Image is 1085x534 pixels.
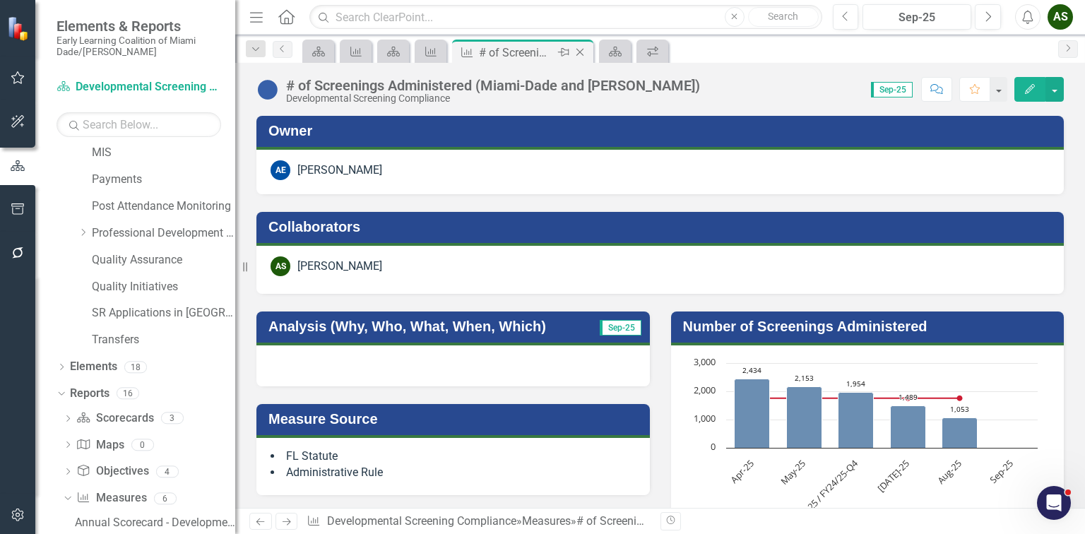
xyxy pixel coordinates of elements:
[871,82,913,97] span: Sep-25
[297,162,382,179] div: [PERSON_NAME]
[297,259,382,275] div: [PERSON_NAME]
[271,256,290,276] div: AS
[694,384,716,396] text: 2,000
[728,457,756,485] text: Apr-25
[286,93,700,104] div: Developmental Screening Compliance
[838,393,873,449] path: Jun-25 / FY24/25-Q4, 1,954. Total # of Screenings Administered.
[92,332,235,348] a: Transfers
[92,252,235,268] a: Quality Assurance
[846,379,865,388] text: 1,954
[874,457,911,494] text: [DATE]-25
[942,418,977,449] path: Aug-25, 1,053. Total # of Screenings Administered.
[7,16,32,40] img: ClearPoint Strategy
[694,412,716,425] text: 1,000
[117,388,139,400] div: 16
[786,387,822,449] path: May-25, 2,153. Total # of Screenings Administered.
[479,44,555,61] div: # of Screenings Administered (Miami-Dade and [PERSON_NAME])
[777,457,807,487] text: May-25
[156,465,179,477] div: 4
[683,319,1057,334] h3: Number of Screenings Administered
[694,355,716,368] text: 3,000
[76,490,146,506] a: Measures
[161,413,184,425] div: 3
[268,319,592,334] h3: Analysis (Why, Who, What, When, Which)
[742,365,761,375] text: 2,434
[522,514,571,528] a: Measures
[92,279,235,295] a: Quality Initiatives
[890,406,925,449] path: Jul-25, 1,489. Total # of Screenings Administered.
[76,463,148,480] a: Objectives
[256,78,279,101] img: No Information
[862,4,971,30] button: Sep-25
[899,392,918,402] text: 1,489
[92,225,235,242] a: Professional Development Institute
[268,123,1057,138] h3: Owner
[986,457,1015,486] text: Sep-25
[576,514,904,528] div: # of Screenings Administered (Miami-Dade and [PERSON_NAME])
[57,35,221,58] small: Early Learning Coalition of Miami Dade/[PERSON_NAME]
[154,492,177,504] div: 6
[268,219,1057,235] h3: Collaborators
[57,112,221,137] input: Search Below...
[271,160,290,180] div: AE
[307,514,649,530] div: » »
[934,457,964,487] text: Aug-25
[734,379,769,449] path: Apr-25, 2,434. Total # of Screenings Administered.
[92,145,235,161] a: MIS
[76,437,124,453] a: Maps
[950,404,969,414] text: 1,053
[748,7,819,27] button: Search
[71,511,235,534] a: Annual Scorecard - Developmental Screening
[124,361,147,373] div: 18
[92,198,235,215] a: Post Attendance Monitoring
[92,305,235,321] a: SR Applications in [GEOGRAPHIC_DATA]
[711,440,716,453] text: 0
[268,411,643,427] h3: Measure Source
[75,516,235,529] div: Annual Scorecard - Developmental Screening
[1037,486,1071,520] iframe: Intercom live chat
[57,18,221,35] span: Elements & Reports
[286,78,700,93] div: # of Screenings Administered (Miami-Dade and [PERSON_NAME])
[131,439,154,451] div: 0
[70,386,109,402] a: Reports
[286,449,338,463] span: FL Statute
[956,396,962,401] path: Aug-25, 1,755. Benchmark.
[600,320,641,336] span: Sep-25
[749,396,962,401] g: Benchmark, series 2 of 2. Line with 6 data points.
[92,172,235,188] a: Payments
[768,11,798,22] span: Search
[734,363,1012,449] g: Total # of Screenings Administered, series 1 of 2. Bar series with 6 bars.
[76,410,153,427] a: Scorecards
[795,373,814,383] text: 2,153
[57,79,221,95] a: Developmental Screening Compliance
[792,456,860,525] text: Jun-25 / FY24/25-Q4
[309,5,822,30] input: Search ClearPoint...
[70,359,117,375] a: Elements
[327,514,516,528] a: Developmental Screening Compliance
[867,9,966,26] div: Sep-25
[286,465,383,479] span: Administrative Rule
[1048,4,1073,30] button: AS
